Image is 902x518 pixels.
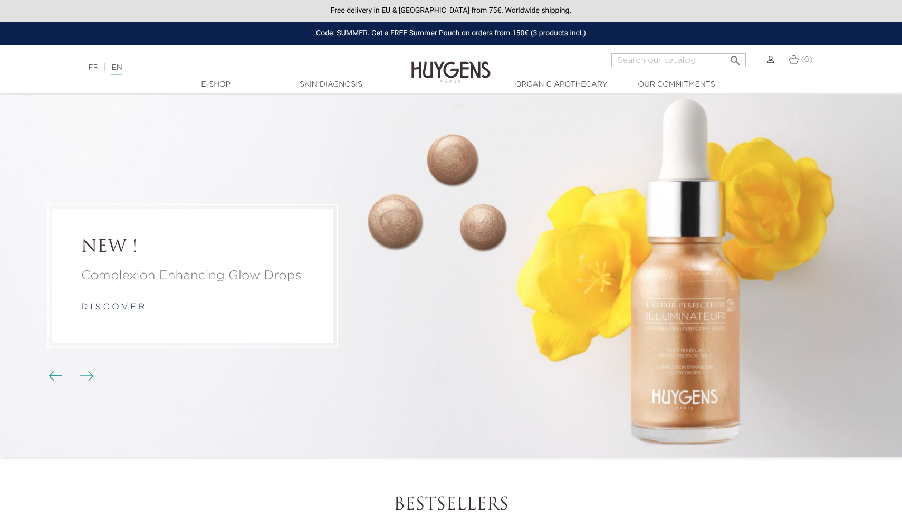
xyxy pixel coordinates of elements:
a: E-Shop [163,79,268,90]
i:  [729,51,742,64]
a: Skin Diagnosis [278,79,383,90]
a: EN [111,64,122,75]
a: Complexion Enhancing Glow Drops [81,266,304,285]
div: Carousel buttons [53,369,87,384]
img: Huygens [411,44,491,85]
input: Search [611,53,746,67]
a: Organic Apothecary [508,79,614,90]
a: NEW ! [81,238,304,258]
a: Our commitments [623,79,729,90]
a: FR [88,64,98,71]
a: d i s c o v e r [81,303,145,312]
button:  [726,50,745,64]
div: | [83,61,368,74]
h2: Bestsellers [158,495,744,515]
span: (0) [801,56,812,63]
